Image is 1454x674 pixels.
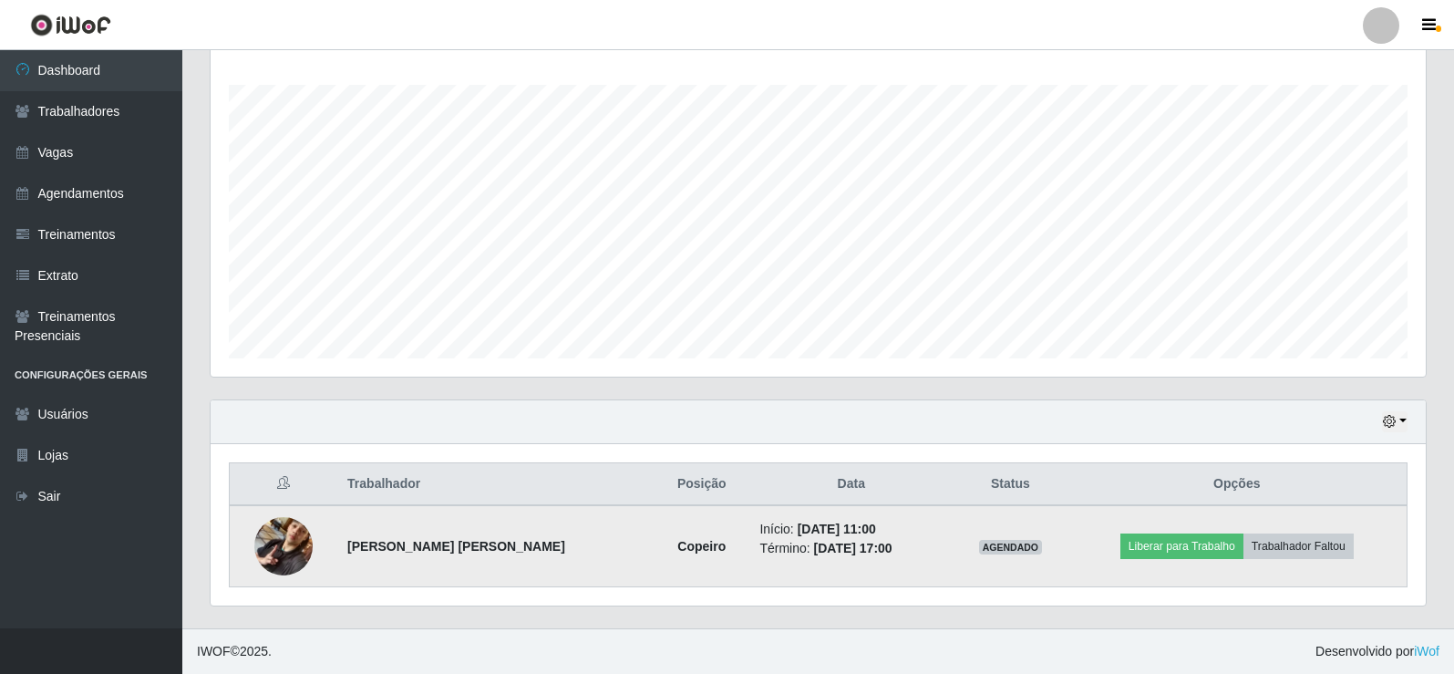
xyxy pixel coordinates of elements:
time: [DATE] 11:00 [798,522,876,536]
time: [DATE] 17:00 [814,541,892,555]
li: Início: [759,520,943,539]
th: Status [954,463,1067,506]
th: Trabalhador [336,463,655,506]
th: Opções [1067,463,1408,506]
span: © 2025 . [197,642,272,661]
strong: [PERSON_NAME] [PERSON_NAME] [347,539,565,554]
img: 1746137035035.jpeg [254,494,313,598]
span: Desenvolvido por [1315,642,1439,661]
a: iWof [1414,644,1439,658]
th: Posição [655,463,748,506]
span: AGENDADO [979,540,1043,555]
li: Término: [759,539,943,558]
button: Liberar para Trabalho [1120,534,1243,559]
button: Trabalhador Faltou [1243,534,1354,559]
img: CoreUI Logo [30,14,111,36]
strong: Copeiro [677,539,726,554]
span: IWOF [197,644,231,658]
th: Data [748,463,954,506]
